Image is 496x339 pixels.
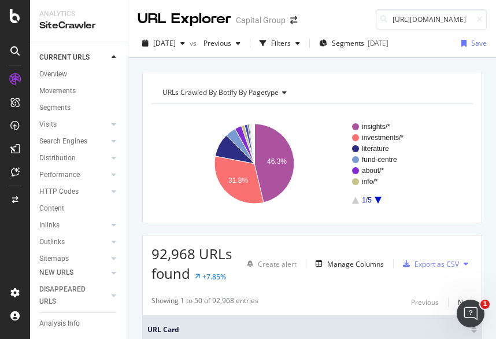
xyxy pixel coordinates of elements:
[362,196,372,204] text: 1/5
[147,325,468,335] span: URL Card
[162,87,279,97] span: URLs Crawled By Botify By pagetype
[39,9,119,19] div: Analytics
[258,259,297,269] div: Create alert
[39,267,108,279] a: NEW URLS
[39,186,108,198] a: HTTP Codes
[39,135,108,148] a: Search Engines
[39,236,108,248] a: Outlinks
[311,257,384,271] button: Manage Columns
[39,169,80,181] div: Performance
[39,283,108,308] a: DISAPPEARED URLS
[190,38,199,48] span: vs
[39,318,120,330] a: Analysis Info
[327,259,384,269] div: Manage Columns
[458,296,473,309] button: Next
[362,167,384,175] text: about/*
[255,34,305,53] button: Filters
[39,169,108,181] a: Performance
[39,68,120,80] a: Overview
[228,176,248,185] text: 31.8%
[471,38,487,48] div: Save
[457,300,484,327] iframe: Intercom live chat
[314,34,393,53] button: Segments[DATE]
[39,119,108,131] a: Visits
[138,9,231,29] div: URL Explorer
[457,34,487,53] button: Save
[362,156,397,164] text: fund-centre
[411,296,439,309] button: Previous
[414,259,459,269] div: Export as CSV
[39,51,90,64] div: CURRENT URLS
[153,38,176,48] span: 2024 Jul. 26th
[39,152,108,164] a: Distribution
[39,186,79,198] div: HTTP Codes
[267,157,287,165] text: 46.3%
[151,244,232,283] span: 92,968 URLs found
[151,113,464,214] svg: A chart.
[138,34,190,53] button: [DATE]
[376,9,487,30] input: Find a URL
[199,38,231,48] span: Previous
[39,152,76,164] div: Distribution
[411,297,439,307] div: Previous
[39,68,67,80] div: Overview
[151,296,258,309] div: Showing 1 to 50 of 92,968 entries
[362,145,389,153] text: literature
[39,267,73,279] div: NEW URLS
[39,253,108,265] a: Sitemaps
[39,219,108,231] a: Inlinks
[39,236,65,248] div: Outlinks
[39,85,120,97] a: Movements
[202,272,226,282] div: +7.85%
[39,51,108,64] a: CURRENT URLS
[39,85,76,97] div: Movements
[362,134,404,142] text: investments/*
[39,202,64,215] div: Content
[236,14,286,26] div: Capital Group
[398,255,459,273] button: Export as CSV
[39,135,87,148] div: Search Engines
[362,123,390,131] text: insights/*
[39,102,120,114] a: Segments
[160,83,462,102] h4: URLs Crawled By Botify By pagetype
[39,119,57,131] div: Visits
[39,219,60,231] div: Inlinks
[368,38,388,48] div: [DATE]
[199,34,245,53] button: Previous
[362,178,378,186] text: info/*
[39,253,69,265] div: Sitemaps
[332,38,364,48] span: Segments
[271,38,291,48] div: Filters
[39,318,80,330] div: Analysis Info
[39,202,120,215] a: Content
[39,102,71,114] div: Segments
[39,283,98,308] div: DISAPPEARED URLS
[480,300,490,309] span: 1
[290,16,297,24] div: arrow-right-arrow-left
[458,297,473,307] div: Next
[242,255,297,273] button: Create alert
[39,19,119,32] div: SiteCrawler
